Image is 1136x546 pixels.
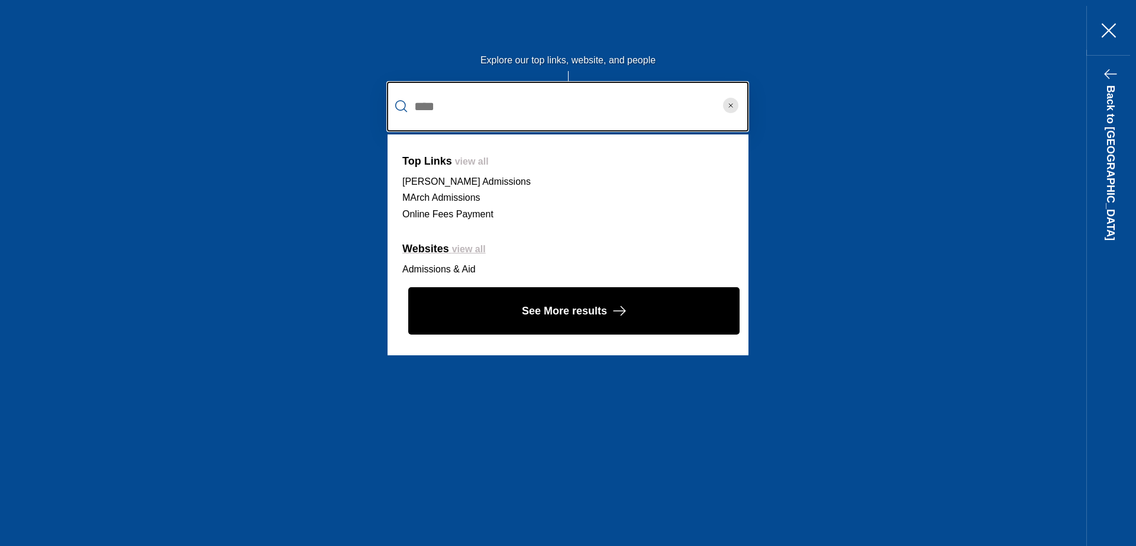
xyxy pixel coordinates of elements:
a: [PERSON_NAME] Admissions [402,176,531,187]
span: Top Links [402,155,452,167]
span: view all [452,244,486,254]
span: Websites [402,243,449,255]
button: reset [713,82,748,131]
a: MArch Admissions [402,192,480,203]
span: See More results [522,302,607,320]
span: Back to [GEOGRAPHIC_DATA] [1105,85,1116,240]
button: See More results [408,287,740,335]
a: Websites view all [402,243,486,255]
a: Admissions & Aid [402,264,476,274]
span: view all [455,156,489,166]
a: Online Fees Payment [402,209,493,219]
a: Top Links view all [402,155,489,167]
label: Explore our top links, website, and people [388,55,748,71]
a: See More results [402,287,734,335]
